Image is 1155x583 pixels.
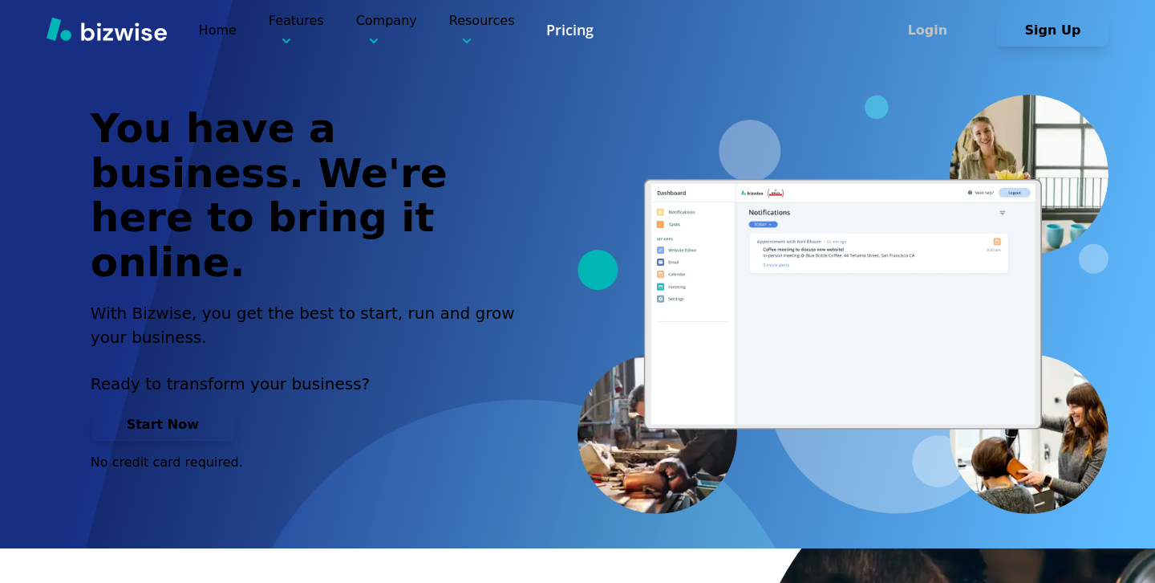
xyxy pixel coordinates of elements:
p: Ready to transform your business? [91,372,533,396]
a: Sign Up [996,22,1108,38]
p: Resources [449,11,515,49]
p: Company [356,11,417,49]
img: Bizwise Logo [47,17,167,41]
p: Features [269,11,324,49]
p: No credit card required. [91,454,533,471]
button: Login [871,14,983,47]
h2: With Bizwise, you get the best to start, run and grow your business. [91,301,533,349]
a: Home [199,22,237,38]
a: Login [871,22,996,38]
h1: You have a business. We're here to bring it online. [91,107,533,285]
a: Pricing [546,20,594,40]
a: Start Now [91,417,235,432]
button: Sign Up [996,14,1108,47]
button: Start Now [91,409,235,441]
